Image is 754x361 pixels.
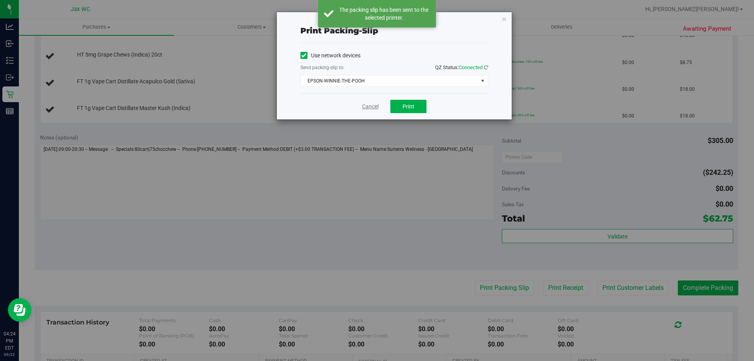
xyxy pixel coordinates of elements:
[390,100,426,113] button: Print
[8,298,31,322] iframe: Resource center
[403,103,414,110] span: Print
[338,6,430,22] div: The packing slip has been sent to the selected printer.
[300,26,378,35] span: Print packing-slip
[435,64,488,70] span: QZ Status:
[362,103,379,111] a: Cancel
[459,64,483,70] span: Connected
[300,51,361,60] label: Use network devices
[301,75,478,86] span: EPSON-WINNIE-THE-POOH
[300,64,344,71] label: Send packing-slip to:
[478,75,487,86] span: select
